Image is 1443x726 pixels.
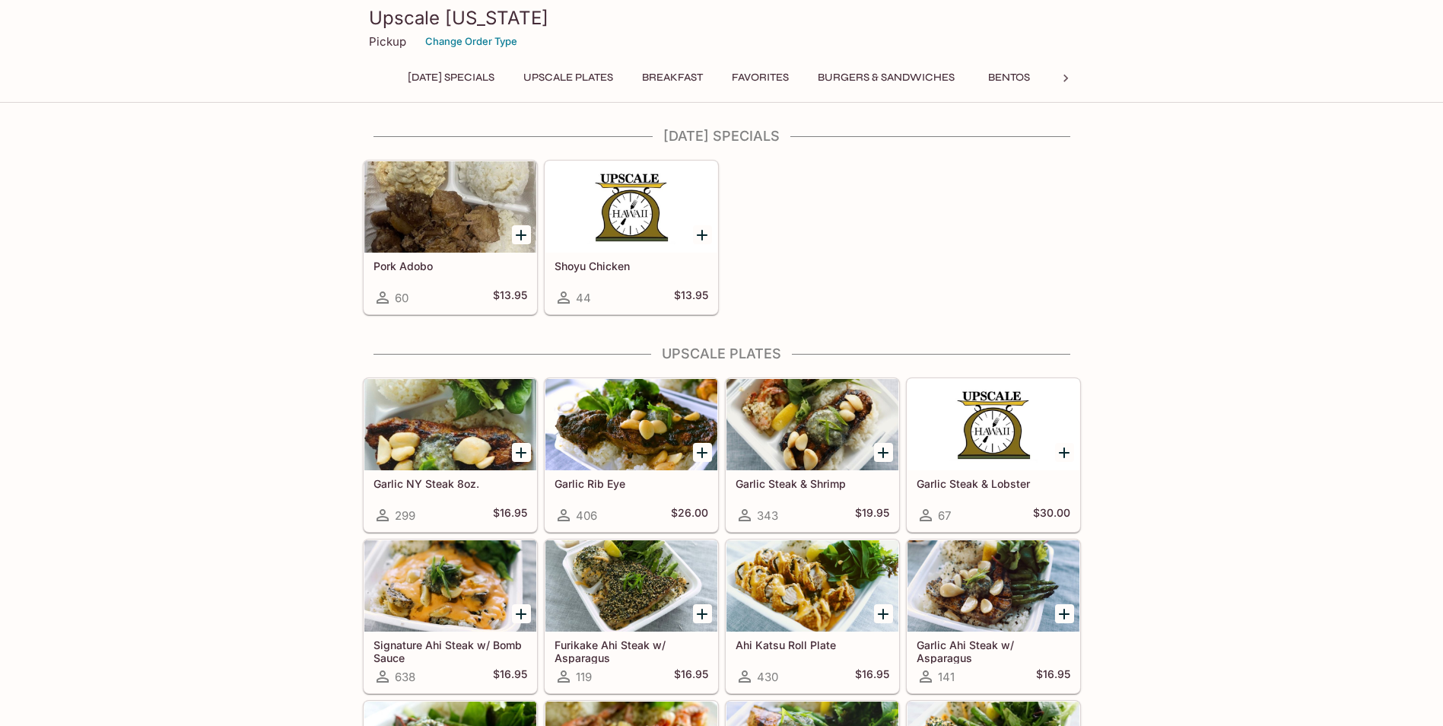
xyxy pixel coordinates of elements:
h5: $13.95 [493,288,527,307]
h5: $16.95 [493,667,527,686]
button: Add Furikake Ahi Steak w/ Asparagus [693,604,712,623]
h5: Pork Adobo [373,260,527,272]
div: Garlic NY Steak 8oz. [364,379,536,470]
h5: Shoyu Chicken [555,260,708,272]
h5: $16.95 [855,667,889,686]
div: Garlic Steak & Lobster [907,379,1079,470]
button: Add Pork Adobo [512,225,531,244]
a: Garlic Ahi Steak w/ Asparagus141$16.95 [907,540,1080,693]
span: 343 [757,508,778,523]
span: 44 [576,291,591,305]
button: Breakfast [634,67,711,88]
span: 406 [576,508,597,523]
h5: Garlic Steak & Lobster [917,477,1070,490]
a: Garlic NY Steak 8oz.299$16.95 [364,378,537,532]
div: Garlic Rib Eye [545,379,717,470]
span: 141 [938,670,955,684]
div: Garlic Steak & Shrimp [726,379,898,470]
div: Shoyu Chicken [545,161,717,253]
button: Favorites [723,67,797,88]
div: Signature Ahi Steak w/ Bomb Sauce [364,540,536,632]
h5: Garlic Ahi Steak w/ Asparagus [917,638,1070,664]
p: Pickup [369,34,406,49]
h5: Signature Ahi Steak w/ Bomb Sauce [373,638,527,664]
button: Bentos [975,67,1044,88]
button: Add Shoyu Chicken [693,225,712,244]
div: Garlic Ahi Steak w/ Asparagus [907,540,1079,632]
div: Furikake Ahi Steak w/ Asparagus [545,540,717,632]
button: Burgers & Sandwiches [809,67,963,88]
h5: Garlic Rib Eye [555,477,708,490]
h5: Garlic Steak & Shrimp [736,477,889,490]
span: 299 [395,508,415,523]
h4: UPSCALE Plates [363,345,1081,362]
h5: Garlic NY Steak 8oz. [373,477,527,490]
button: UPSCALE Plates [515,67,621,88]
a: Furikake Ahi Steak w/ Asparagus119$16.95 [545,540,718,693]
div: Ahi Katsu Roll Plate [726,540,898,632]
span: 119 [576,670,592,684]
button: Add Garlic NY Steak 8oz. [512,443,531,462]
a: Ahi Katsu Roll Plate430$16.95 [726,540,899,693]
span: 638 [395,670,415,684]
h5: $16.95 [1036,667,1070,686]
h5: Furikake Ahi Steak w/ Asparagus [555,638,708,664]
a: Signature Ahi Steak w/ Bomb Sauce638$16.95 [364,540,537,693]
h5: $26.00 [671,506,708,524]
h5: $13.95 [674,288,708,307]
span: 60 [395,291,408,305]
a: Garlic Steak & Shrimp343$19.95 [726,378,899,532]
div: Pork Adobo [364,161,536,253]
h5: $30.00 [1033,506,1070,524]
button: Add Garlic Steak & Lobster [1055,443,1074,462]
a: Shoyu Chicken44$13.95 [545,161,718,314]
a: Garlic Rib Eye406$26.00 [545,378,718,532]
h5: Ahi Katsu Roll Plate [736,638,889,651]
h5: $16.95 [493,506,527,524]
h4: [DATE] Specials [363,128,1081,145]
h3: Upscale [US_STATE] [369,6,1075,30]
button: Add Ahi Katsu Roll Plate [874,604,893,623]
h5: $19.95 [855,506,889,524]
h5: $16.95 [674,667,708,686]
button: Add Garlic Rib Eye [693,443,712,462]
span: 67 [938,508,951,523]
a: Pork Adobo60$13.95 [364,161,537,314]
a: Garlic Steak & Lobster67$30.00 [907,378,1080,532]
button: Add Signature Ahi Steak w/ Bomb Sauce [512,604,531,623]
button: Change Order Type [418,30,524,53]
button: Add Garlic Ahi Steak w/ Asparagus [1055,604,1074,623]
span: 430 [757,670,778,684]
button: Add Garlic Steak & Shrimp [874,443,893,462]
button: [DATE] Specials [399,67,503,88]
